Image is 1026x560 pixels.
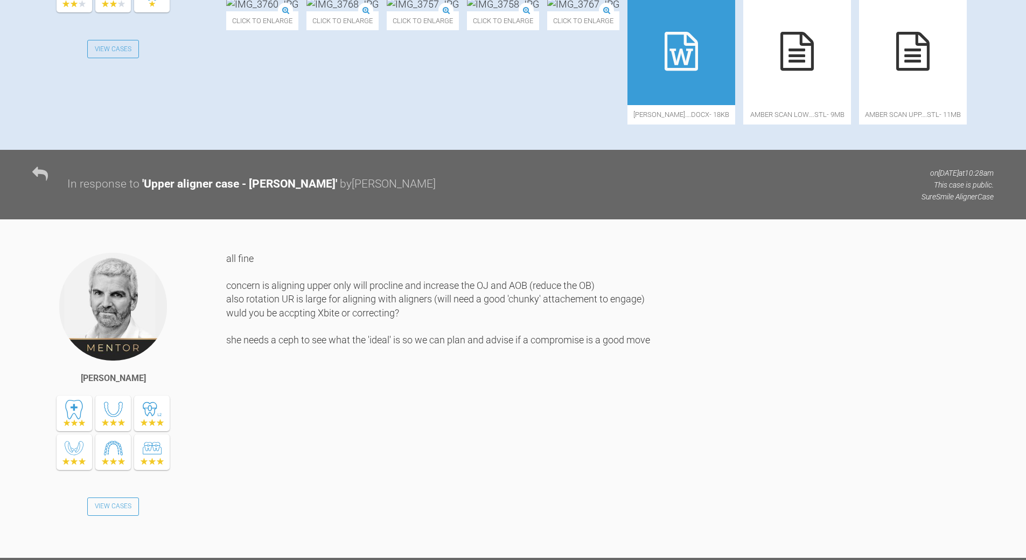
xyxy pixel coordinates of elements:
a: View Cases [87,40,139,58]
div: ' Upper aligner case - [PERSON_NAME] ' [142,175,337,193]
a: View Cases [87,497,139,516]
span: Click to enlarge [306,11,379,30]
div: [PERSON_NAME] [81,371,146,385]
p: SureSmile Aligner Case [922,191,994,203]
span: Click to enlarge [387,11,459,30]
div: all fine concern is aligning upper only will procline and increase the OJ and AOB (reduce the OB)... [226,252,994,542]
span: Click to enlarge [226,11,298,30]
img: Ross Hobson [58,252,168,362]
p: on [DATE] at 10:28am [922,167,994,179]
span: amber scan Low….stl - 9MB [743,105,851,124]
span: Click to enlarge [547,11,619,30]
span: [PERSON_NAME]….docx - 18KB [627,105,735,124]
p: This case is public. [922,179,994,191]
div: In response to [67,175,139,193]
span: Click to enlarge [467,11,539,30]
div: by [PERSON_NAME] [340,175,436,193]
span: amber scan Upp….stl - 11MB [859,105,967,124]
